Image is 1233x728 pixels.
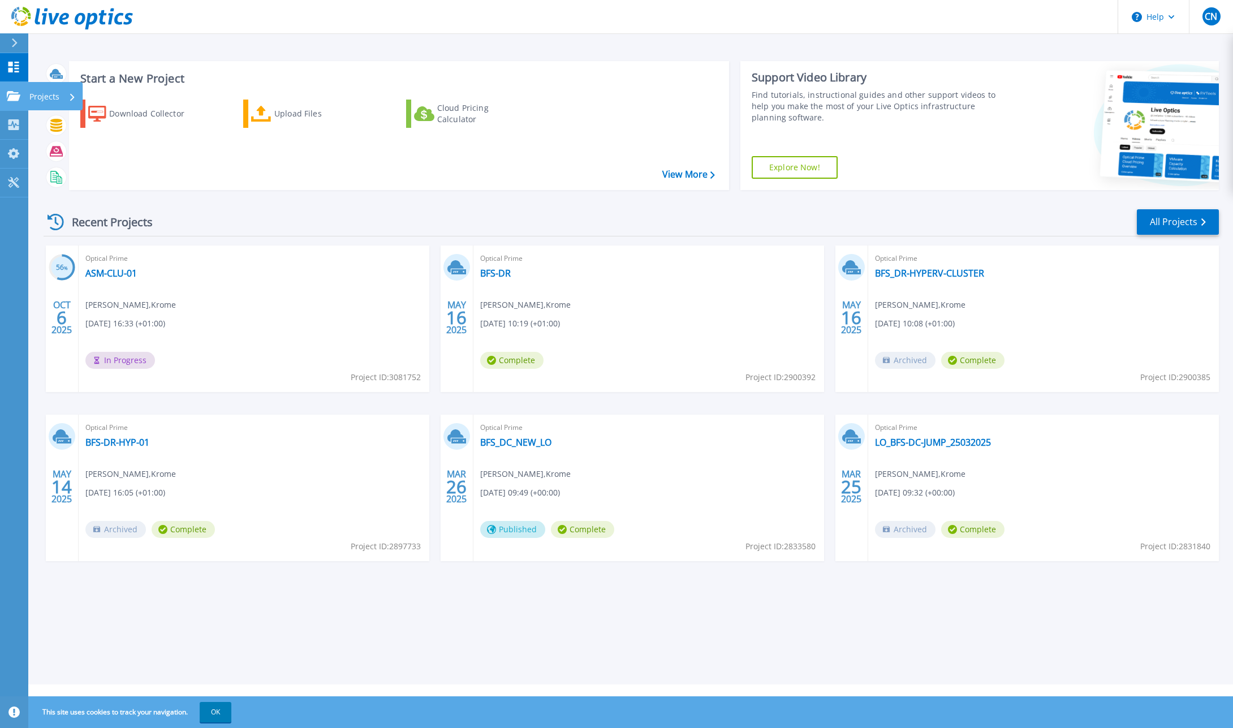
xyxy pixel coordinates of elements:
span: Complete [941,521,1004,538]
a: BFS_DR-HYPERV-CLUSTER [875,268,984,279]
div: Recent Projects [44,208,168,236]
a: Download Collector [80,100,206,128]
div: Download Collector [109,102,200,125]
p: Projects [29,82,59,111]
a: BFS-DR-HYP-01 [85,437,149,448]
span: [DATE] 16:33 (+01:00) [85,317,165,330]
span: Complete [941,352,1004,369]
a: Cloud Pricing Calculator [406,100,532,128]
span: Project ID: 2900385 [1140,371,1210,384]
a: BFS_DC_NEW_LO [480,437,551,448]
div: Support Video Library [752,70,997,85]
span: Project ID: 3081752 [351,371,421,384]
span: 14 [51,482,72,492]
span: 25 [841,482,861,492]
span: Optical Prime [480,252,817,265]
span: [DATE] 10:19 (+01:00) [480,317,560,330]
span: 16 [841,313,861,322]
span: 26 [446,482,467,492]
div: MAY 2025 [51,466,72,507]
span: Archived [875,521,935,538]
span: [PERSON_NAME] , Krome [875,468,965,480]
span: Optical Prime [480,421,817,434]
a: ASM-CLU-01 [85,268,137,279]
span: This site uses cookies to track your navigation. [31,702,231,722]
span: 16 [446,313,467,322]
span: Archived [875,352,935,369]
div: Find tutorials, instructional guides and other support videos to help you make the most of your L... [752,89,997,123]
span: In Progress [85,352,155,369]
a: Upload Files [243,100,369,128]
div: Upload Files [274,102,365,125]
span: Optical Prime [875,421,1212,434]
h3: Start a New Project [80,72,714,85]
span: Optical Prime [875,252,1212,265]
span: Project ID: 2831840 [1140,540,1210,553]
div: MAR 2025 [446,466,467,507]
a: Explore Now! [752,156,838,179]
a: LO_BFS-DC-JUMP_25032025 [875,437,991,448]
span: Complete [152,521,215,538]
a: View More [662,169,715,180]
button: OK [200,702,231,722]
span: Complete [480,352,544,369]
span: Project ID: 2833580 [745,540,816,553]
div: MAR 2025 [840,466,862,507]
span: [PERSON_NAME] , Krome [480,468,571,480]
div: Cloud Pricing Calculator [437,102,528,125]
span: [DATE] 09:32 (+00:00) [875,486,955,499]
span: Project ID: 2900392 [745,371,816,384]
a: BFS-DR [480,268,511,279]
div: MAY 2025 [840,297,862,338]
span: Project ID: 2897733 [351,540,421,553]
div: OCT 2025 [51,297,72,338]
span: [PERSON_NAME] , Krome [875,299,965,311]
span: Published [480,521,545,538]
div: MAY 2025 [446,297,467,338]
span: Archived [85,521,146,538]
span: [PERSON_NAME] , Krome [85,299,176,311]
span: Optical Prime [85,252,423,265]
a: All Projects [1137,209,1219,235]
span: % [64,265,68,271]
span: CN [1205,12,1217,21]
span: 6 [57,313,67,322]
span: [PERSON_NAME] , Krome [85,468,176,480]
span: [DATE] 09:49 (+00:00) [480,486,560,499]
span: Optical Prime [85,421,423,434]
span: [DATE] 10:08 (+01:00) [875,317,955,330]
span: Complete [551,521,614,538]
span: [DATE] 16:05 (+01:00) [85,486,165,499]
h3: 56 [49,261,75,274]
span: [PERSON_NAME] , Krome [480,299,571,311]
